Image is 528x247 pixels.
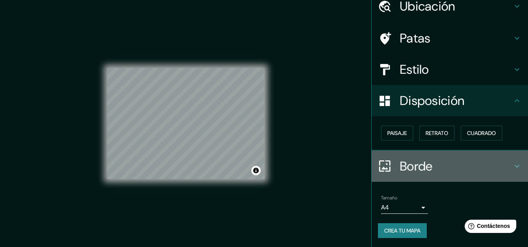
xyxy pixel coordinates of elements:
font: Estilo [400,61,429,78]
div: Estilo [372,54,528,85]
font: Borde [400,158,433,174]
div: A4 [381,201,428,214]
button: Activar o desactivar atribución [251,166,261,175]
div: Patas [372,23,528,54]
font: Paisaje [387,130,407,137]
div: Borde [372,151,528,182]
font: A4 [381,203,389,211]
iframe: Lanzador de widgets de ayuda [458,217,519,238]
button: Paisaje [381,126,413,140]
button: Crea tu mapa [378,223,427,238]
font: Patas [400,30,431,46]
button: Cuadrado [461,126,502,140]
font: Disposición [400,92,464,109]
font: Crea tu mapa [384,227,421,234]
button: Retrato [419,126,455,140]
canvas: Mapa [107,68,265,179]
div: Disposición [372,85,528,116]
font: Cuadrado [467,130,496,137]
font: Retrato [426,130,448,137]
font: Tamaño [381,195,397,201]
